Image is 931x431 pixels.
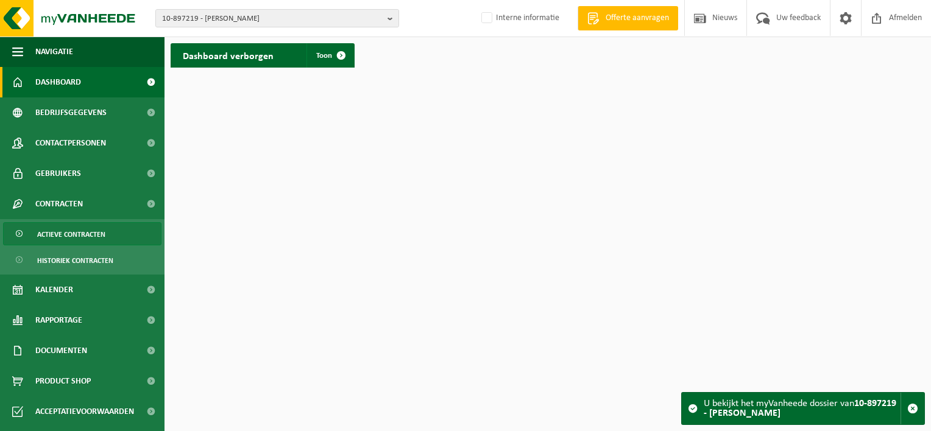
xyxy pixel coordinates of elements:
[306,43,353,68] a: Toon
[35,275,73,305] span: Kalender
[155,9,399,27] button: 10-897219 - [PERSON_NAME]
[479,9,559,27] label: Interne informatie
[35,366,91,396] span: Product Shop
[35,335,87,366] span: Documenten
[3,222,161,245] a: Actieve contracten
[3,248,161,272] a: Historiek contracten
[603,12,672,24] span: Offerte aanvragen
[35,305,82,335] span: Rapportage
[35,189,83,219] span: Contracten
[37,249,113,272] span: Historiek contracten
[35,128,106,158] span: Contactpersonen
[35,396,134,427] span: Acceptatievoorwaarden
[37,223,105,246] span: Actieve contracten
[704,393,901,424] div: U bekijkt het myVanheede dossier van
[316,52,332,60] span: Toon
[171,43,286,67] h2: Dashboard verborgen
[35,37,73,67] span: Navigatie
[162,10,383,28] span: 10-897219 - [PERSON_NAME]
[35,158,81,189] span: Gebruikers
[35,97,107,128] span: Bedrijfsgegevens
[704,399,896,418] strong: 10-897219 - [PERSON_NAME]
[578,6,678,30] a: Offerte aanvragen
[35,67,81,97] span: Dashboard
